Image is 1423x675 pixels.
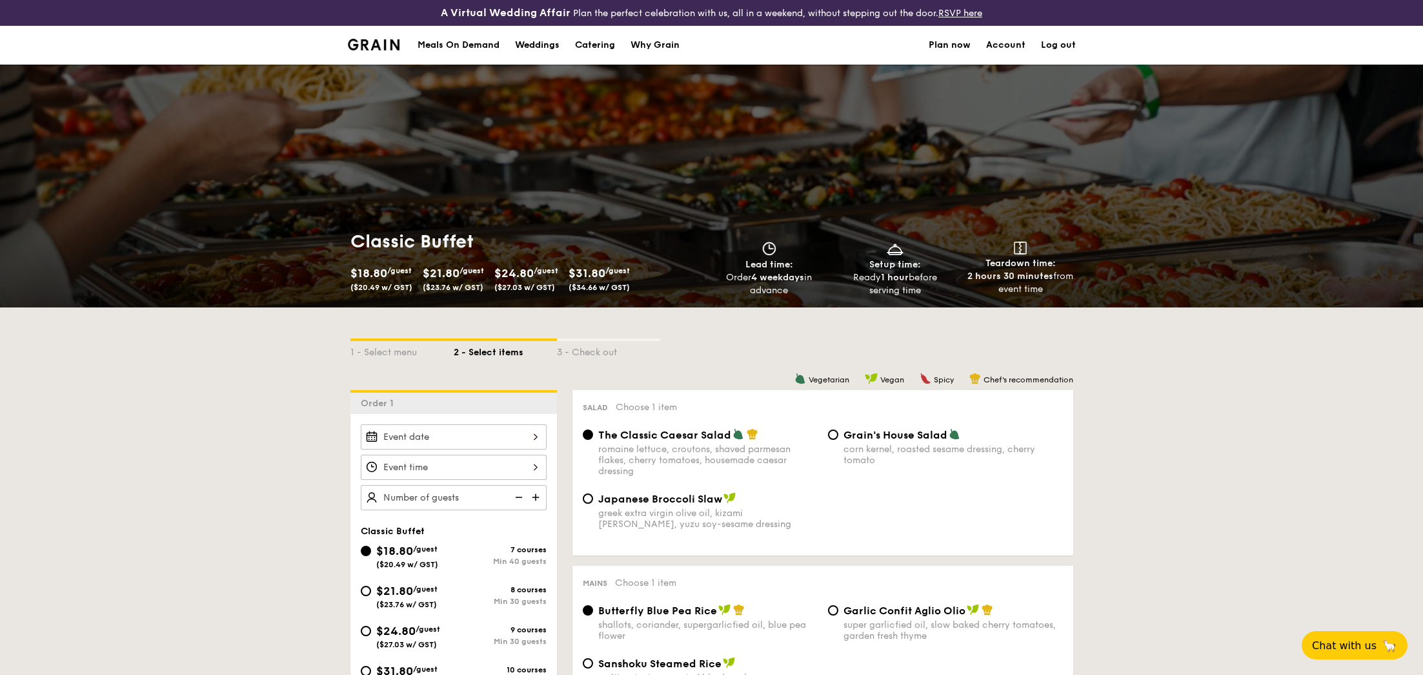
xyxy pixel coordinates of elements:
span: Chat with us [1312,639,1377,652]
div: Min 40 guests [454,557,547,566]
img: icon-teardown.65201eee.svg [1014,242,1027,254]
span: /guest [459,266,484,275]
div: 1 - Select menu [350,341,454,359]
div: 2 - Select items [454,341,557,359]
span: $24.80 [494,266,534,280]
span: ($23.76 w/ GST) [376,600,437,609]
img: icon-vegetarian.fe4039eb.svg [732,428,744,440]
h4: A Virtual Wedding Affair [441,5,570,21]
span: Teardown time: [985,258,1056,269]
span: Salad [583,403,608,412]
button: Chat with us🦙 [1302,631,1408,659]
span: ($20.49 w/ GST) [350,283,412,292]
img: Grain [348,39,400,50]
span: Choose 1 item [616,402,677,413]
span: Japanese Broccoli Slaw [598,493,722,505]
div: Ready before serving time [837,271,953,297]
input: Butterfly Blue Pea Riceshallots, coriander, supergarlicfied oil, blue pea flower [583,605,593,616]
span: /guest [605,266,630,275]
span: ($20.49 w/ GST) [376,560,438,569]
span: $21.80 [376,584,413,598]
div: greek extra virgin olive oil, kizami [PERSON_NAME], yuzu soy-sesame dressing [598,508,818,530]
span: Grain's House Salad [843,429,947,441]
span: /guest [534,266,558,275]
strong: 1 hour [881,272,909,283]
div: Order in advance [712,271,827,297]
span: $18.80 [350,266,387,280]
span: $24.80 [376,624,416,638]
span: Setup time: [869,259,921,270]
div: Min 30 guests [454,597,547,606]
img: icon-vegan.f8ff3823.svg [718,604,731,616]
div: from event time [963,270,1078,296]
img: icon-chef-hat.a58ddaea.svg [982,604,993,616]
strong: 2 hours 30 minutes [967,271,1053,282]
input: $24.80/guest($27.03 w/ GST)9 coursesMin 30 guests [361,626,371,636]
a: Meals On Demand [410,26,507,65]
span: /guest [387,266,412,275]
div: Catering [575,26,615,65]
div: Meals On Demand [418,26,500,65]
span: /guest [413,665,438,674]
span: Choose 1 item [615,577,676,588]
a: Weddings [507,26,567,65]
input: Event time [361,455,547,480]
img: icon-clock.2db775ea.svg [760,242,779,256]
span: ($27.03 w/ GST) [494,283,555,292]
div: 8 courses [454,585,547,594]
span: Vegetarian [809,375,849,384]
img: icon-vegetarian.fe4039eb.svg [794,373,806,384]
img: icon-vegan.f8ff3823.svg [723,657,736,669]
span: Chef's recommendation [984,375,1073,384]
div: Min 30 guests [454,637,547,646]
div: 7 courses [454,545,547,554]
img: icon-add.58712e84.svg [527,485,547,510]
span: $18.80 [376,544,413,558]
span: Spicy [934,375,954,384]
img: icon-vegan.f8ff3823.svg [723,492,736,504]
div: corn kernel, roasted sesame dressing, cherry tomato [843,444,1063,466]
img: icon-vegan.f8ff3823.svg [865,373,878,384]
input: $21.80/guest($23.76 w/ GST)8 coursesMin 30 guests [361,586,371,596]
span: Vegan [880,375,904,384]
a: Catering [567,26,623,65]
div: Weddings [515,26,560,65]
img: icon-chef-hat.a58ddaea.svg [969,373,981,384]
input: Sanshoku Steamed Ricemultigrain rice, roasted black soybean [583,658,593,669]
img: icon-dish.430c3a2e.svg [885,242,905,256]
input: $18.80/guest($20.49 w/ GST)7 coursesMin 40 guests [361,546,371,556]
div: 3 - Check out [557,341,660,359]
img: icon-spicy.37a8142b.svg [920,373,931,384]
a: Log out [1041,26,1076,65]
input: Event date [361,424,547,450]
span: /guest [416,625,440,634]
input: Garlic Confit Aglio Oliosuper garlicfied oil, slow baked cherry tomatoes, garden fresh thyme [828,605,838,616]
div: super garlicfied oil, slow baked cherry tomatoes, garden fresh thyme [843,619,1063,641]
input: The Classic Caesar Saladromaine lettuce, croutons, shaved parmesan flakes, cherry tomatoes, house... [583,430,593,440]
a: Logotype [348,39,400,50]
span: 🦙 [1382,638,1397,653]
a: RSVP here [938,8,982,19]
span: Mains [583,579,607,588]
span: Classic Buffet [361,526,425,537]
span: Order 1 [361,398,399,409]
img: icon-reduce.1d2dbef1.svg [508,485,527,510]
div: shallots, coriander, supergarlicfied oil, blue pea flower [598,619,818,641]
div: romaine lettuce, croutons, shaved parmesan flakes, cherry tomatoes, housemade caesar dressing [598,444,818,477]
img: icon-chef-hat.a58ddaea.svg [747,428,758,440]
span: ($23.76 w/ GST) [423,283,483,292]
div: 10 courses [454,665,547,674]
img: icon-chef-hat.a58ddaea.svg [733,604,745,616]
div: Plan the perfect celebration with us, all in a weekend, without stepping out the door. [340,5,1084,21]
input: Grain's House Saladcorn kernel, roasted sesame dressing, cherry tomato [828,430,838,440]
span: The Classic Caesar Salad [598,429,731,441]
span: $31.80 [569,266,605,280]
a: Why Grain [623,26,687,65]
h1: Classic Buffet [350,230,707,253]
div: 9 courses [454,625,547,634]
input: Number of guests [361,485,547,510]
span: Butterfly Blue Pea Rice [598,605,717,617]
a: Plan now [929,26,971,65]
img: icon-vegan.f8ff3823.svg [967,604,980,616]
span: Sanshoku Steamed Rice [598,658,722,670]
